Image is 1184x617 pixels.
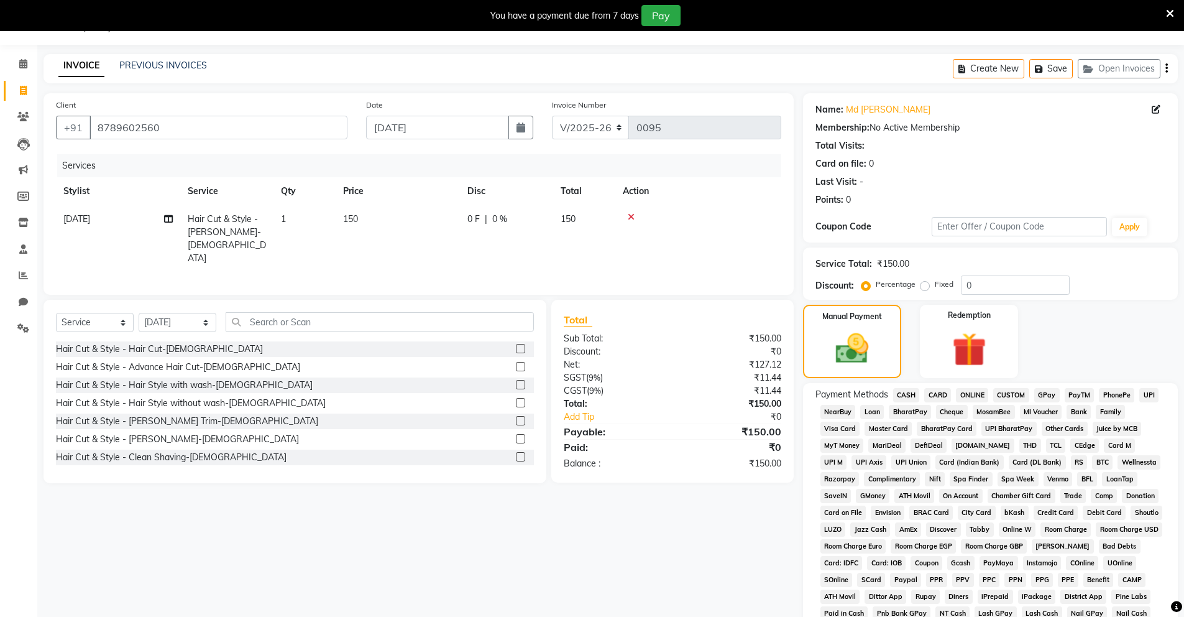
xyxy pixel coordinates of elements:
[553,177,615,205] th: Total
[1112,218,1147,236] button: Apply
[336,177,460,205] th: Price
[822,311,882,322] label: Manual Payment
[554,371,672,384] div: ( )
[1122,489,1159,503] span: Donation
[281,213,286,225] span: 1
[1117,455,1160,470] span: Wellnessta
[460,177,553,205] th: Disc
[891,455,930,470] span: UPI Union
[58,55,104,77] a: INVOICE
[692,411,791,424] div: ₹0
[871,506,904,520] span: Envision
[672,358,791,371] div: ₹127.12
[956,388,988,402] span: ONLINE
[988,489,1055,503] span: Chamber Gift Card
[851,455,886,470] span: UPI Axis
[952,573,974,587] span: PPV
[554,358,672,371] div: Net:
[564,372,586,383] span: SGST
[1099,388,1134,402] span: PhonePe
[917,422,976,436] span: BharatPay Card
[942,328,997,371] img: _gift.svg
[860,405,884,419] span: Loan
[891,539,956,554] span: Room Charge EGP
[820,573,853,587] span: SOnline
[89,116,347,139] input: Search by Name/Mobile/Email/Code
[1060,590,1106,604] span: District App
[869,157,874,170] div: 0
[890,573,921,587] span: Paypal
[815,103,843,116] div: Name:
[846,103,930,116] a: Md [PERSON_NAME]
[945,590,973,604] span: Diners
[1019,438,1041,453] span: THD
[485,213,487,226] span: |
[1046,438,1066,453] span: TCL
[815,139,865,152] div: Total Visits:
[1009,455,1066,470] span: Card (DL Bank)
[948,310,991,321] label: Redemption
[1034,506,1078,520] span: Credit Card
[226,312,534,332] input: Search or Scan
[554,424,672,439] div: Payable:
[820,590,860,604] span: ATH Movil
[1083,573,1114,587] span: Benefit
[1018,590,1056,604] span: iPackage
[1078,59,1160,78] button: Open Invoices
[672,397,791,411] div: ₹150.00
[993,388,1029,402] span: CUSTOM
[820,438,864,453] span: MyT Money
[850,522,890,537] span: Jazz Cash
[57,154,791,177] div: Services
[672,345,791,358] div: ₹0
[589,386,601,396] span: 9%
[895,522,921,537] span: AmEx
[820,539,886,554] span: Room Charge Euro
[815,121,1165,134] div: No Active Membership
[939,489,983,503] span: On Account
[865,590,906,604] span: Dittor App
[1058,573,1078,587] span: PPE
[867,556,906,570] span: Card: IOB
[554,345,672,358] div: Discount:
[467,213,480,226] span: 0 F
[815,157,866,170] div: Card on file:
[936,405,968,419] span: Cheque
[868,438,906,453] span: MariDeal
[492,213,507,226] span: 0 %
[846,193,851,206] div: 0
[877,257,909,271] div: ₹150.00
[981,422,1037,436] span: UPI BharatPay
[820,455,847,470] span: UPI M
[961,539,1027,554] span: Room Charge GBP
[1118,573,1145,587] span: CAMP
[932,217,1107,236] input: Enter Offer / Coupon Code
[815,388,888,401] span: Payment Methods
[1034,388,1060,402] span: GPay
[1092,455,1113,470] span: BTC
[554,332,672,345] div: Sub Total:
[864,472,920,486] span: Complimentary
[820,506,866,520] span: Card on File
[56,116,91,139] button: +91
[589,373,600,383] span: 9%
[1067,405,1091,419] span: Bank
[554,457,672,470] div: Balance :
[973,405,1015,419] span: MosamBee
[911,590,940,604] span: Rupay
[911,556,942,570] span: Coupon
[1111,590,1150,604] span: Pine Labs
[56,100,76,111] label: Client
[672,440,791,455] div: ₹0
[1091,489,1117,503] span: Comp
[1004,573,1026,587] span: PPN
[56,397,326,410] div: Hair Cut & Style - Hair Style without wash-[DEMOGRAPHIC_DATA]
[672,371,791,384] div: ₹11.44
[1060,489,1086,503] span: Trade
[56,433,299,446] div: Hair Cut & Style - [PERSON_NAME]-[DEMOGRAPHIC_DATA]
[950,472,993,486] span: Spa Finder
[865,422,912,436] span: Master Card
[1104,438,1135,453] span: Card M
[1071,455,1088,470] span: RS
[820,489,851,503] span: SaveIN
